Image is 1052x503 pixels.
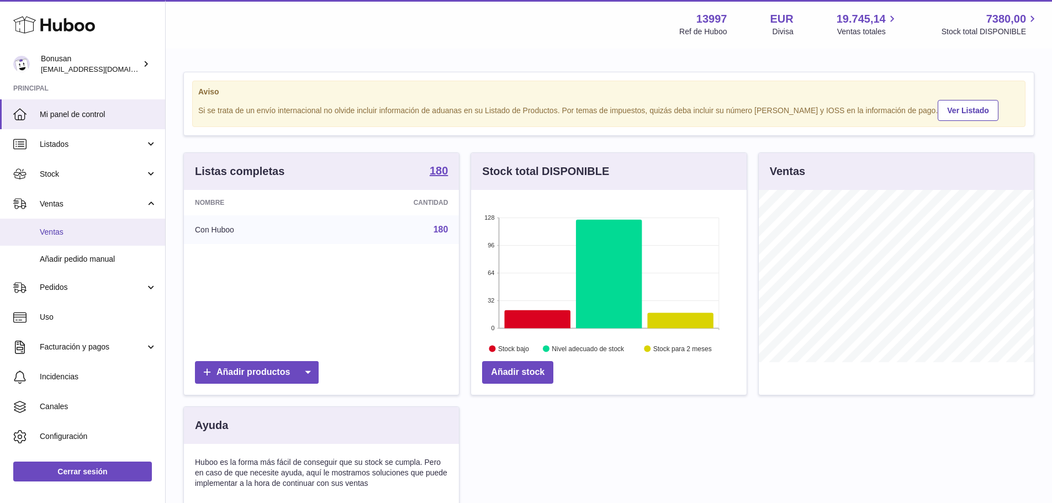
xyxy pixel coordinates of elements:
span: 7380,00 [986,12,1026,27]
a: 180 [434,225,448,234]
span: Facturación y pagos [40,342,145,352]
text: 0 [491,325,495,331]
span: Pedidos [40,282,145,293]
img: internalAdmin-13997@internal.huboo.com [13,56,30,72]
text: 32 [488,297,495,304]
div: Bonusan [41,54,140,75]
strong: 13997 [696,12,727,27]
strong: Aviso [198,87,1019,97]
strong: 180 [430,165,448,176]
span: Ventas [40,227,157,237]
a: Añadir productos [195,361,319,384]
span: Listados [40,139,145,150]
th: Nombre [184,190,327,215]
text: 96 [488,242,495,248]
a: 180 [430,165,448,178]
span: Ventas [40,199,145,209]
span: 19.745,14 [837,12,886,27]
span: Añadir pedido manual [40,254,157,264]
text: 64 [488,269,495,276]
a: 19.745,14 Ventas totales [837,12,898,37]
div: Ref de Huboo [679,27,727,37]
div: Divisa [773,27,794,37]
h3: Ventas [770,164,805,179]
span: Uso [40,312,157,322]
a: Ver Listado [938,100,998,121]
div: Si se trata de un envío internacional no olvide incluir información de aduanas en su Listado de P... [198,98,1019,121]
strong: EUR [770,12,793,27]
a: Cerrar sesión [13,462,152,481]
span: Configuración [40,431,157,442]
text: Stock para 2 meses [653,345,712,353]
span: [EMAIL_ADDRESS][DOMAIN_NAME] [41,65,162,73]
td: Con Huboo [184,215,327,244]
span: Ventas totales [837,27,898,37]
span: Mi panel de control [40,109,157,120]
h3: Stock total DISPONIBLE [482,164,609,179]
a: Añadir stock [482,361,553,384]
text: Nivel adecuado de stock [552,345,625,353]
h3: Ayuda [195,418,228,433]
h3: Listas completas [195,164,284,179]
span: Stock [40,169,145,179]
th: Cantidad [327,190,459,215]
a: 7380,00 Stock total DISPONIBLE [942,12,1039,37]
span: Stock total DISPONIBLE [942,27,1039,37]
p: Huboo es la forma más fácil de conseguir que su stock se cumpla. Pero en caso de que necesite ayu... [195,457,448,489]
text: Stock bajo [498,345,529,353]
span: Canales [40,401,157,412]
span: Incidencias [40,372,157,382]
text: 128 [484,214,494,221]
